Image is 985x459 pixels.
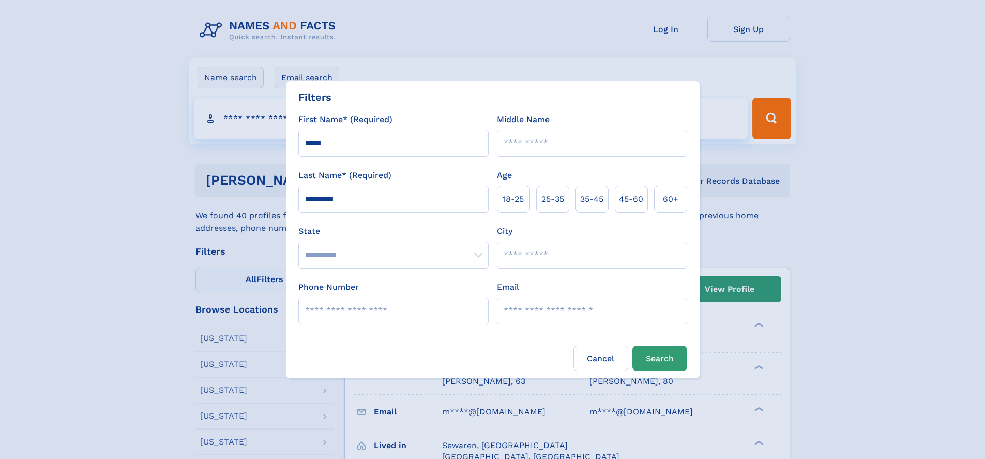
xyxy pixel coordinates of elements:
[632,346,687,371] button: Search
[298,113,392,126] label: First Name* (Required)
[541,193,564,205] span: 25‑35
[298,225,489,238] label: State
[298,169,391,182] label: Last Name* (Required)
[497,225,512,238] label: City
[619,193,643,205] span: 45‑60
[503,193,524,205] span: 18‑25
[497,169,512,182] label: Age
[298,281,359,293] label: Phone Number
[497,113,550,126] label: Middle Name
[573,346,628,371] label: Cancel
[298,90,331,105] div: Filters
[580,193,603,205] span: 35‑45
[497,281,519,293] label: Email
[663,193,678,205] span: 60+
